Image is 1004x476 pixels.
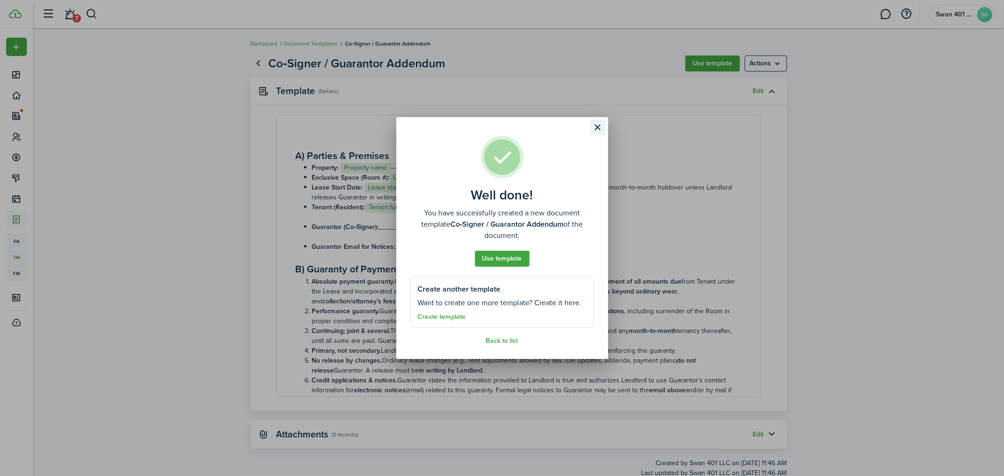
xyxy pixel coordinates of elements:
b: Co‑Signer / Guarantor Addendum [450,219,563,230]
well-done-section-description: Want to create one more template? Create it here. [418,297,582,309]
a: Back to list [486,337,518,345]
button: Use template [475,251,530,267]
button: Close modal [590,119,606,135]
well-done-description: You have successfully created a new document template of the document. [410,207,594,241]
a: Create template [418,313,466,321]
well-done-section-title: Create another template [418,284,501,295]
well-done-title: Well done! [471,188,533,203]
